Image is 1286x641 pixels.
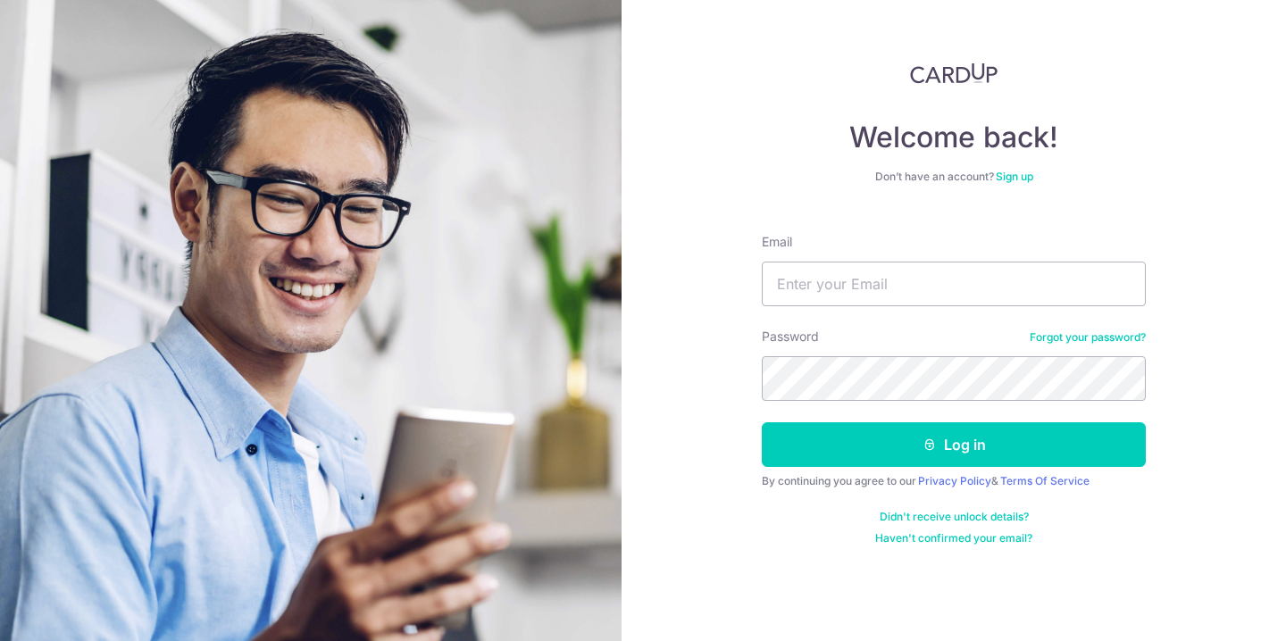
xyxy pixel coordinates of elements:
a: Forgot your password? [1030,330,1146,345]
a: Sign up [996,170,1033,183]
div: By continuing you agree to our & [762,474,1146,488]
img: CardUp Logo [910,62,998,84]
a: Didn't receive unlock details? [880,510,1029,524]
h4: Welcome back! [762,120,1146,155]
a: Haven't confirmed your email? [875,531,1032,545]
button: Log in [762,422,1146,467]
div: Don’t have an account? [762,170,1146,184]
a: Terms Of Service [1000,474,1090,487]
label: Email [762,233,792,251]
a: Privacy Policy [918,474,991,487]
input: Enter your Email [762,262,1146,306]
label: Password [762,328,819,345]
